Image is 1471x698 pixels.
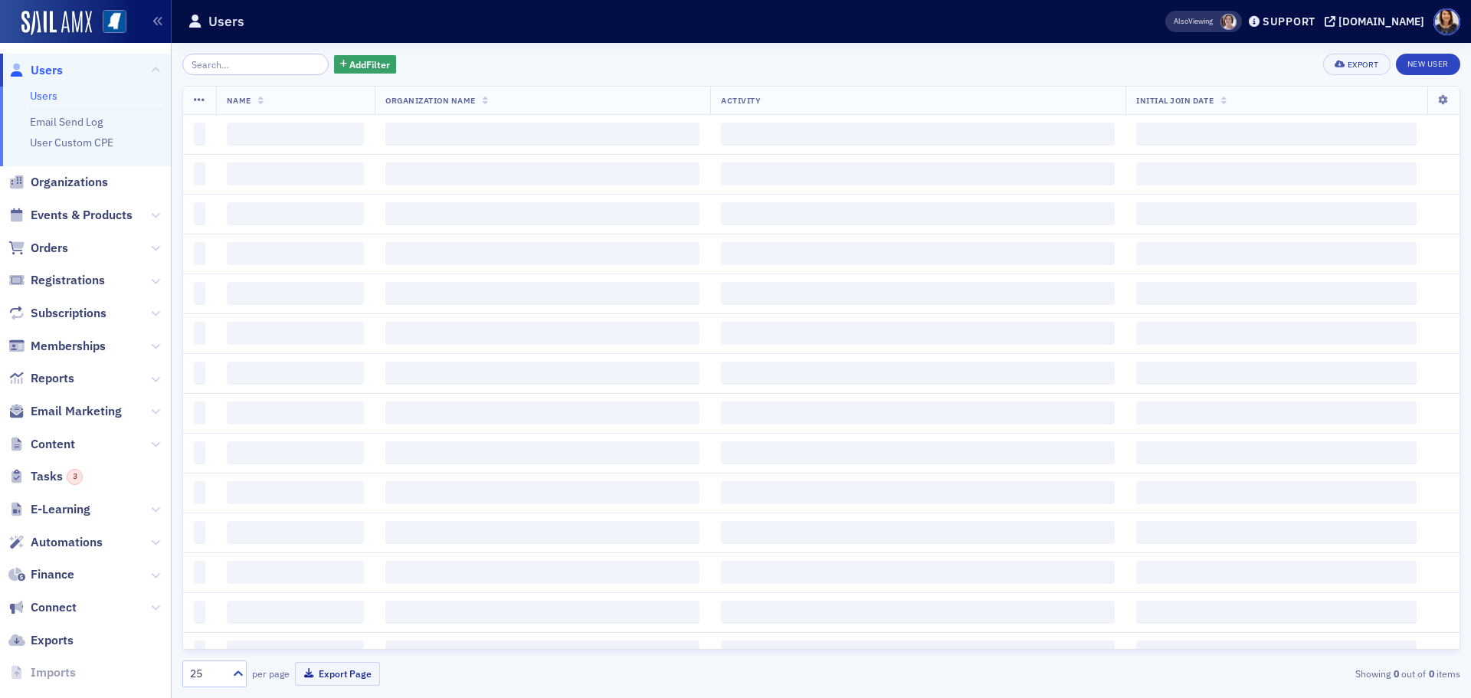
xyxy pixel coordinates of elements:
span: ‌ [1136,641,1417,664]
span: ‌ [721,601,1115,624]
span: ‌ [1136,561,1417,584]
span: ‌ [194,521,205,544]
img: SailAMX [21,11,92,35]
span: ‌ [194,481,205,504]
button: AddFilter [334,55,397,74]
span: ‌ [1136,282,1417,305]
span: Content [31,436,75,453]
strong: 0 [1391,667,1401,680]
span: ‌ [1136,441,1417,464]
span: ‌ [194,641,205,664]
a: Email Send Log [30,115,103,129]
span: ‌ [385,641,699,664]
label: per page [252,667,290,680]
a: Organizations [8,174,108,191]
a: Content [8,436,75,453]
span: ‌ [1136,162,1417,185]
span: Name [227,95,251,106]
input: Search… [182,54,329,75]
span: Initial Join Date [1136,95,1214,106]
a: Users [30,89,57,103]
span: ‌ [721,481,1115,504]
span: Add Filter [349,57,390,71]
span: ‌ [721,202,1115,225]
span: ‌ [194,202,205,225]
span: ‌ [385,242,699,265]
span: ‌ [194,601,205,624]
span: ‌ [227,481,364,504]
a: Users [8,62,63,79]
div: Also [1174,16,1188,26]
span: Events & Products [31,207,133,224]
div: Export [1348,61,1379,69]
span: ‌ [227,401,364,424]
span: ‌ [385,362,699,385]
span: Profile [1433,8,1460,35]
span: Organizations [31,174,108,191]
a: Registrations [8,272,105,289]
a: User Custom CPE [30,136,113,149]
span: ‌ [385,481,699,504]
span: Registrations [31,272,105,289]
a: Memberships [8,338,106,355]
span: ‌ [721,282,1115,305]
span: Imports [31,664,76,681]
span: ‌ [385,282,699,305]
span: ‌ [385,521,699,544]
a: E-Learning [8,501,90,518]
div: Showing out of items [1045,667,1460,680]
span: ‌ [721,441,1115,464]
span: ‌ [194,362,205,385]
span: Automations [31,534,103,551]
span: ‌ [227,202,364,225]
span: ‌ [1136,521,1417,544]
a: Finance [8,566,74,583]
button: Export [1323,54,1390,75]
span: ‌ [385,322,699,345]
a: Tasks3 [8,468,83,485]
strong: 0 [1426,667,1437,680]
span: ‌ [721,362,1115,385]
span: ‌ [721,242,1115,265]
span: Email Marketing [31,403,122,420]
a: Reports [8,370,74,387]
span: ‌ [1136,481,1417,504]
span: ‌ [194,322,205,345]
span: ‌ [227,282,364,305]
span: ‌ [385,123,699,146]
a: Connect [8,599,77,616]
span: ‌ [227,242,364,265]
span: Tasks [31,468,83,485]
span: ‌ [194,123,205,146]
a: Subscriptions [8,305,106,322]
a: Email Marketing [8,403,122,420]
span: ‌ [721,162,1115,185]
span: Finance [31,566,74,583]
span: ‌ [194,561,205,584]
span: ‌ [1136,401,1417,424]
span: ‌ [227,322,364,345]
a: View Homepage [92,10,126,36]
span: ‌ [385,601,699,624]
h1: Users [208,12,244,31]
span: ‌ [227,362,364,385]
span: ‌ [721,521,1115,544]
span: ‌ [227,441,364,464]
span: ‌ [1136,362,1417,385]
span: ‌ [227,641,364,664]
span: E-Learning [31,501,90,518]
span: Viewing [1174,16,1213,27]
span: Exports [31,632,74,649]
span: ‌ [385,441,699,464]
button: [DOMAIN_NAME] [1325,16,1430,27]
span: ‌ [721,123,1115,146]
span: ‌ [1136,202,1417,225]
span: ‌ [194,162,205,185]
span: Users [31,62,63,79]
span: ‌ [385,401,699,424]
div: 25 [190,666,224,682]
span: Activity [721,95,761,106]
span: ‌ [385,202,699,225]
div: [DOMAIN_NAME] [1338,15,1424,28]
span: Connect [31,599,77,616]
